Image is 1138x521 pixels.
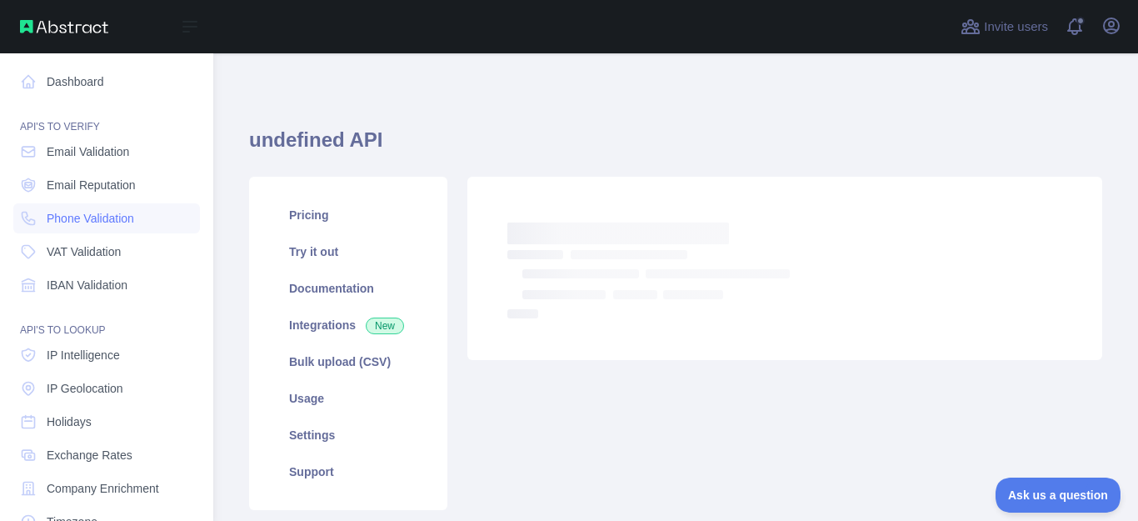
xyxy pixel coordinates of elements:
[47,447,132,463] span: Exchange Rates
[47,243,121,260] span: VAT Validation
[47,143,129,160] span: Email Validation
[47,380,123,397] span: IP Geolocation
[47,413,92,430] span: Holidays
[13,373,200,403] a: IP Geolocation
[13,170,200,200] a: Email Reputation
[13,303,200,337] div: API'S TO LOOKUP
[13,340,200,370] a: IP Intelligence
[13,473,200,503] a: Company Enrichment
[47,210,134,227] span: Phone Validation
[13,203,200,233] a: Phone Validation
[13,270,200,300] a: IBAN Validation
[996,478,1121,513] iframe: Toggle Customer Support
[957,13,1051,40] button: Invite users
[269,343,427,380] a: Bulk upload (CSV)
[269,380,427,417] a: Usage
[269,270,427,307] a: Documentation
[47,347,120,363] span: IP Intelligence
[13,440,200,470] a: Exchange Rates
[20,20,108,33] img: Abstract API
[269,197,427,233] a: Pricing
[47,277,127,293] span: IBAN Validation
[984,18,1048,37] span: Invite users
[269,417,427,453] a: Settings
[47,480,159,497] span: Company Enrichment
[13,407,200,437] a: Holidays
[366,318,404,334] span: New
[47,177,136,193] span: Email Reputation
[269,307,427,343] a: Integrations New
[249,127,1102,167] h1: undefined API
[13,100,200,133] div: API'S TO VERIFY
[13,237,200,267] a: VAT Validation
[269,233,427,270] a: Try it out
[13,137,200,167] a: Email Validation
[13,67,200,97] a: Dashboard
[269,453,427,490] a: Support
